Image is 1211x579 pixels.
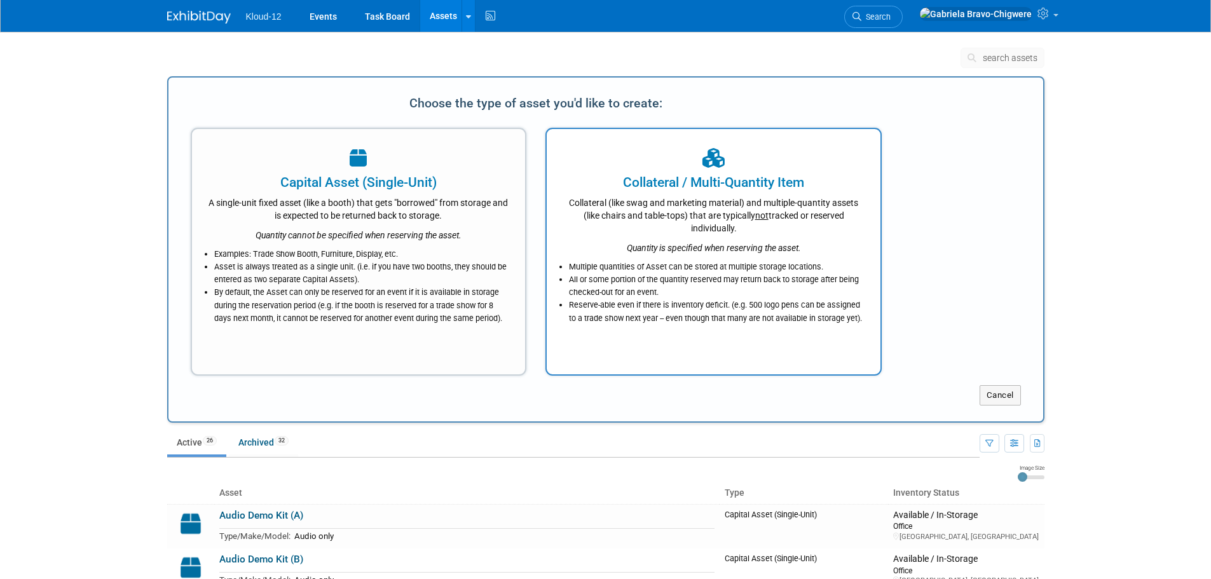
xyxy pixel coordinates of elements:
[214,248,510,261] li: Examples: Trade Show Booth, Furniture, Display, etc.
[569,299,865,324] li: Reserve-able even if there is inventory deficit. (e.g. 500 logo pens can be assigned to a trade s...
[246,11,282,22] span: Kloud-12
[893,565,1039,576] div: Office
[214,482,720,504] th: Asset
[627,243,801,253] i: Quantity is specified when reserving the asset.
[893,532,1039,542] div: [GEOGRAPHIC_DATA], [GEOGRAPHIC_DATA]
[563,192,865,235] div: Collateral (like swag and marketing material) and multiple-quantity assets (like chairs and table...
[720,504,889,548] td: Capital Asset (Single-Unit)
[172,510,209,538] img: Capital-Asset-Icon-2.png
[219,554,303,565] a: Audio Demo Kit (B)
[275,436,289,446] span: 32
[219,529,291,543] td: Type/Make/Model:
[755,210,769,221] span: not
[569,273,865,299] li: All or some portion of the quantity reserved may return back to storage after being checked-out f...
[203,436,217,446] span: 26
[563,173,865,192] div: Collateral / Multi-Quantity Item
[893,521,1039,531] div: Office
[167,430,226,454] a: Active26
[961,48,1044,68] button: search assets
[208,173,510,192] div: Capital Asset (Single-Unit)
[291,529,715,543] td: Audio only
[919,7,1032,21] img: Gabriela Bravo-Chigwere
[214,261,510,286] li: Asset is always treated as a single unit. (i.e. if you have two booths, they should be entered as...
[720,482,889,504] th: Type
[191,91,882,115] div: Choose the type of asset you'd like to create:
[980,385,1021,405] button: Cancel
[893,510,1039,521] div: Available / In-Storage
[983,53,1037,63] span: search assets
[844,6,903,28] a: Search
[167,11,231,24] img: ExhibitDay
[1018,464,1044,472] div: Image Size
[861,12,891,22] span: Search
[219,510,303,521] a: Audio Demo Kit (A)
[208,192,510,222] div: A single-unit fixed asset (like a booth) that gets "borrowed" from storage and is expected to be ...
[893,554,1039,565] div: Available / In-Storage
[569,261,865,273] li: Multiple quantities of Asset can be stored at multiple storage locations.
[256,230,462,240] i: Quantity cannot be specified when reserving the asset.
[214,286,510,324] li: By default, the Asset can only be reserved for an event if it is available in storage during the ...
[229,430,298,454] a: Archived32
